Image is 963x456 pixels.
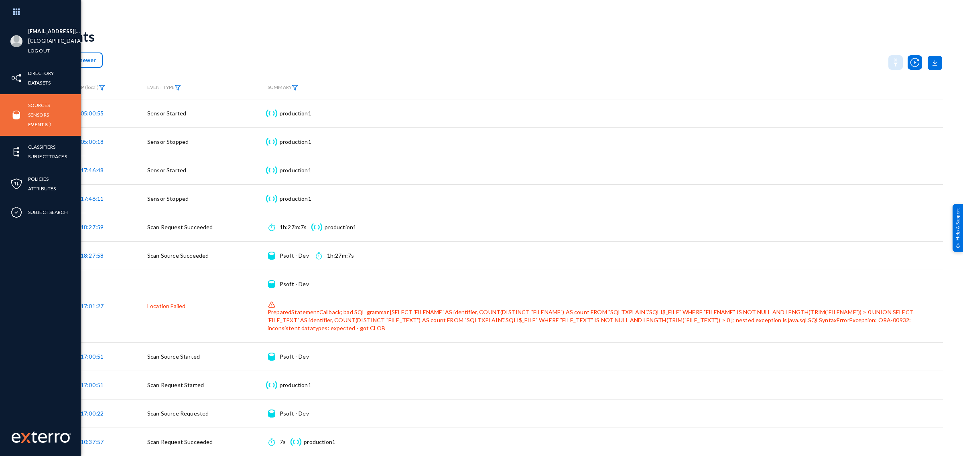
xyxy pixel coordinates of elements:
[28,36,82,46] a: [GEOGRAPHIC_DATA]
[10,109,22,121] img: icon-sources.svg
[147,167,186,174] span: Sensor Started
[28,184,56,193] a: Attributes
[908,55,922,70] img: icon-utility-autoscan.svg
[4,3,28,20] img: app launcher
[147,224,213,230] span: Scan Request Succeeded
[28,78,51,87] a: Datasets
[147,85,181,91] span: EVENT TYPE
[268,438,274,446] img: icon-time.svg
[268,252,275,260] img: icon-source.svg
[12,431,71,443] img: exterro-work-mark.svg
[28,110,49,119] a: Sensors
[99,85,105,91] img: icon-filter.svg
[10,35,22,47] img: blank-profile-picture.png
[81,138,104,145] span: 05:00:18
[147,138,189,145] span: Sensor Stopped
[280,223,307,231] div: 1h:27m:7s
[81,353,104,360] span: 17:00:51
[81,410,104,417] span: 17:00:22
[81,252,104,259] span: 18:27:58
[304,438,335,446] div: production1
[280,138,311,146] div: production1
[953,204,963,252] div: Help & Support
[21,433,30,443] img: exterro-logo.svg
[147,252,209,259] span: Scan Source Succeeded
[28,174,49,184] a: Policies
[327,252,354,260] div: 1h:27m:7s
[28,142,55,151] a: Classifiers
[81,195,104,202] span: 17:46:11
[268,353,275,361] img: icon-source.svg
[316,252,322,260] img: icon-time.svg
[81,167,104,174] span: 17:46:48
[28,46,50,55] a: Log out
[147,353,200,360] span: Scan Source Started
[280,410,309,418] div: Psoft - Dev
[289,438,303,446] img: icon-sensor.svg
[10,206,22,218] img: icon-compliance.svg
[268,280,275,288] img: icon-source.svg
[325,223,356,231] div: production1
[28,120,48,129] a: Events
[310,223,323,231] img: icon-sensor.svg
[147,410,209,417] span: Scan Source Requested
[265,381,278,389] img: icon-sensor.svg
[81,303,104,309] span: 17:01:27
[265,166,278,174] img: icon-sensor.svg
[280,280,309,288] div: Psoft - Dev
[265,109,278,117] img: icon-sensor.svg
[28,208,68,217] a: Subject Search
[268,223,274,231] img: icon-time.svg
[81,381,104,388] span: 17:00:51
[28,69,54,78] a: Directory
[280,381,311,389] div: production1
[280,252,309,260] div: Psoft - Dev
[268,84,298,90] span: SUMMARY
[81,438,104,445] span: 10:37:57
[265,195,278,203] img: icon-sensor.svg
[280,195,311,203] div: production1
[10,146,22,158] img: icon-elements.svg
[280,438,286,446] div: 7s
[10,178,22,190] img: icon-policies.svg
[280,166,311,174] div: production1
[10,72,22,84] img: icon-inventory.svg
[292,85,298,91] img: icon-filter.svg
[147,381,204,388] span: Scan Request Started
[81,224,104,230] span: 18:27:59
[81,110,104,117] span: 05:00:55
[955,243,961,248] img: help_support.svg
[175,85,181,91] img: icon-filter.svg
[28,101,50,110] a: Sources
[28,152,67,161] a: Subject Traces
[57,84,105,90] span: TIMESTAMP (local)
[268,308,933,332] div: PreparedStatementCallback; bad SQL grammar [SELECT 'FILENAME' AS identifier, COUNT(DISTINCT "FILE...
[147,110,186,117] span: Sensor Started
[28,27,81,36] li: [EMAIL_ADDRESS][DOMAIN_NAME]
[147,195,189,202] span: Sensor Stopped
[265,138,278,146] img: icon-sensor.svg
[147,303,185,309] span: Location Failed
[280,353,309,361] div: Psoft - Dev
[280,109,311,117] div: production1
[268,410,275,418] img: icon-source.svg
[147,438,213,445] span: Scan Request Succeeded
